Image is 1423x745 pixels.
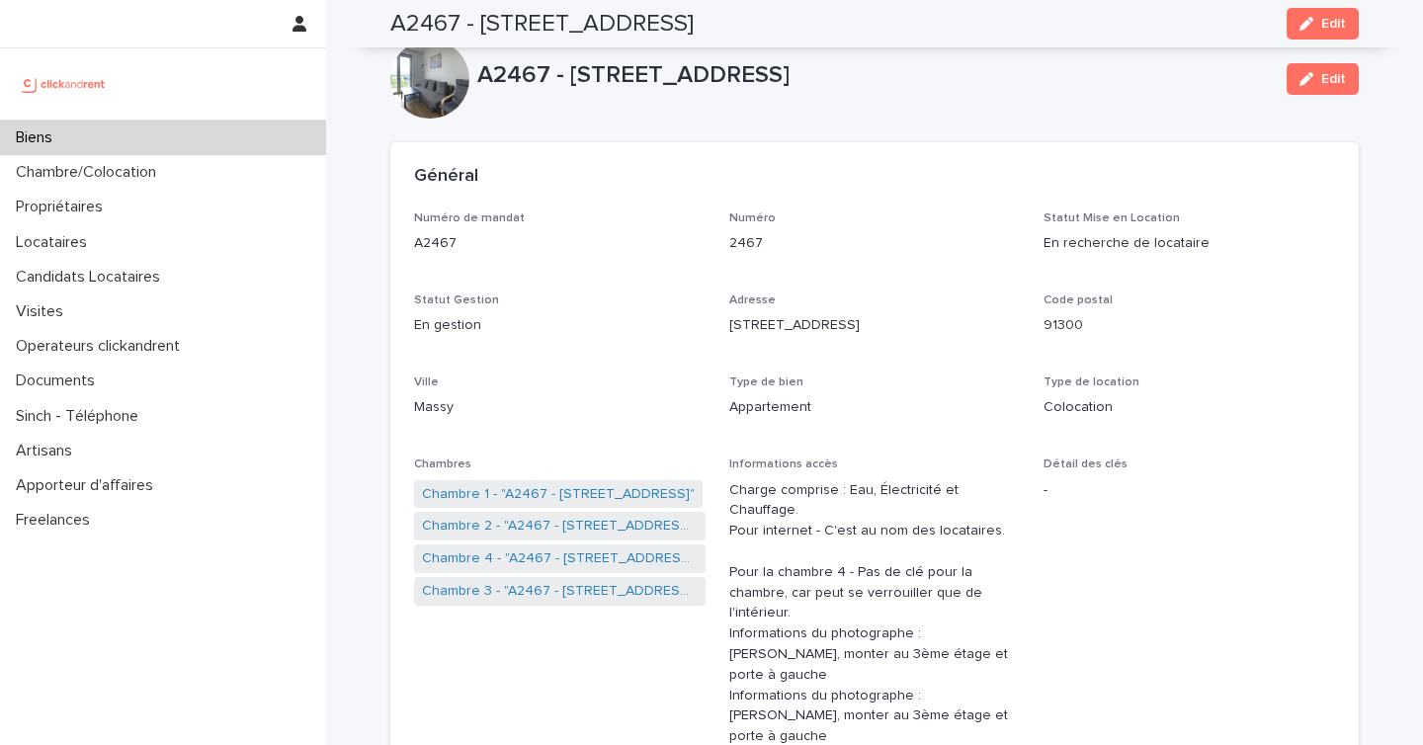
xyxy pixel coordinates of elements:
[390,10,694,39] h2: A2467 - [STREET_ADDRESS]
[1287,8,1359,40] button: Edit
[8,442,88,460] p: Artisans
[422,581,698,602] a: Chambre 3 - "A2467 - [STREET_ADDRESS]"
[16,64,112,104] img: UCB0brd3T0yccxBKYDjQ
[8,337,196,356] p: Operateurs clickandrent
[729,294,776,306] span: Adresse
[8,511,106,530] p: Freelances
[8,476,169,495] p: Apporteur d'affaires
[729,212,776,224] span: Numéro
[729,376,803,388] span: Type de bien
[477,61,1271,90] p: A2467 - [STREET_ADDRESS]
[1044,480,1335,501] p: -
[1044,294,1113,306] span: Code postal
[729,458,838,470] span: Informations accès
[8,163,172,182] p: Chambre/Colocation
[1287,63,1359,95] button: Edit
[422,484,695,505] a: Chambre 1 - "A2467 - [STREET_ADDRESS]"
[8,372,111,390] p: Documents
[414,397,706,418] p: Massy
[8,302,79,321] p: Visites
[1044,315,1335,336] p: 91300
[8,407,154,426] p: Sinch - Téléphone
[1321,72,1346,86] span: Edit
[8,268,176,287] p: Candidats Locataires
[414,315,706,336] p: En gestion
[422,548,698,569] a: Chambre 4 - "A2467 - [STREET_ADDRESS]"
[729,397,1021,418] p: Appartement
[1044,233,1335,254] p: En recherche de locataire
[729,233,1021,254] p: 2467
[414,233,706,254] p: A2467
[414,212,525,224] span: Numéro de mandat
[1044,212,1180,224] span: Statut Mise en Location
[8,128,68,147] p: Biens
[1044,376,1139,388] span: Type de location
[422,516,698,537] a: Chambre 2 - "A2467 - [STREET_ADDRESS]"
[1044,458,1128,470] span: Détail des clés
[1321,17,1346,31] span: Edit
[414,458,471,470] span: Chambres
[414,166,478,188] h2: Général
[729,315,1021,336] p: [STREET_ADDRESS]
[414,294,499,306] span: Statut Gestion
[8,198,119,216] p: Propriétaires
[414,376,439,388] span: Ville
[1044,397,1335,418] p: Colocation
[8,233,103,252] p: Locataires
